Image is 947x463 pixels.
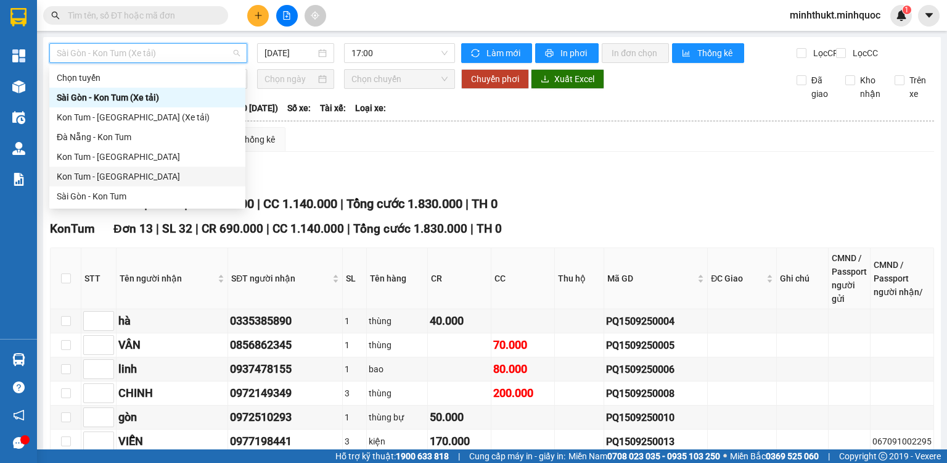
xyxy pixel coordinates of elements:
[607,272,695,285] span: Mã GD
[604,357,708,382] td: PQ1509250006
[493,361,552,378] div: 80.000
[568,449,720,463] span: Miền Nam
[57,190,238,203] div: Sài Gòn - Kon Tum
[471,49,482,59] span: sync
[879,452,887,461] span: copyright
[263,196,337,211] span: CC 1.140.000
[347,222,350,236] span: |
[49,127,245,147] div: Đà Nẵng - Kon Tum
[723,454,727,459] span: ⚪️
[606,362,705,377] div: PQ1509250006
[606,338,705,353] div: PQ1509250005
[13,437,25,449] span: message
[924,10,935,21] span: caret-down
[68,9,213,22] input: Tìm tên, số ĐT hoặc mã đơn
[560,46,589,60] span: In phơi
[273,222,344,236] span: CC 1.140.000
[120,272,215,285] span: Tên người nhận
[231,272,330,285] span: SĐT người nhận
[369,338,426,352] div: thùng
[672,43,744,63] button: bar-chartThống kê
[428,248,491,309] th: CR
[320,101,346,115] span: Tài xế:
[766,451,819,461] strong: 0369 525 060
[607,451,720,461] strong: 0708 023 035 - 0935 103 250
[49,88,245,107] div: Sài Gòn - Kon Tum (Xe tải)
[230,385,340,402] div: 0972149349
[531,69,604,89] button: downloadXuất Excel
[896,10,907,21] img: icon-new-feature
[682,49,692,59] span: bar-chart
[369,362,426,376] div: bao
[369,411,426,424] div: thùng bự
[697,46,734,60] span: Thống kê
[604,430,708,454] td: PQ1509250013
[606,434,705,449] div: PQ1509250013
[254,11,263,20] span: plus
[117,309,228,333] td: hà
[57,130,238,144] div: Đà Nẵng - Kon Tum
[486,46,522,60] span: Làm mới
[430,433,489,450] div: 170.000
[430,312,489,330] div: 40.000
[118,385,226,402] div: CHINH
[606,314,705,329] div: PQ1509250004
[12,353,25,366] img: warehouse-icon
[780,7,890,23] span: minhthukt.minhquoc
[345,362,364,376] div: 1
[806,73,837,101] span: Đã giao
[118,409,226,426] div: gòn
[369,386,426,400] div: thùng
[604,309,708,333] td: PQ1509250004
[12,80,25,93] img: warehouse-icon
[602,43,669,63] button: In đơn chọn
[477,222,502,236] span: TH 0
[461,43,532,63] button: syncLàm mới
[345,435,364,448] div: 3
[918,5,940,27] button: caret-down
[228,382,343,406] td: 0972149349
[604,382,708,406] td: PQ1509250008
[343,248,367,309] th: SL
[228,333,343,357] td: 0856862345
[264,72,315,86] input: Chọn ngày
[808,46,840,60] span: Lọc CR
[240,133,275,146] div: Thống kê
[305,5,326,27] button: aim
[606,386,705,401] div: PQ1509250008
[832,251,867,306] div: CMND / Passport người gửi
[49,68,245,88] div: Chọn tuyến
[12,111,25,124] img: warehouse-icon
[458,449,460,463] span: |
[367,248,428,309] th: Tên hàng
[228,309,343,333] td: 0335385890
[12,173,25,186] img: solution-icon
[113,222,153,236] span: Đơn 13
[345,411,364,424] div: 1
[57,170,238,183] div: Kon Tum - [GEOGRAPHIC_DATA]
[12,142,25,155] img: warehouse-icon
[541,75,549,85] span: download
[872,435,932,448] div: 067091002295
[493,385,552,402] div: 200.000
[465,196,469,211] span: |
[117,333,228,357] td: VÂN
[545,49,555,59] span: printer
[711,272,764,285] span: ĐC Giao
[49,186,245,206] div: Sài Gòn - Kon Tum
[396,451,449,461] strong: 1900 633 818
[228,406,343,430] td: 0972510293
[276,5,298,27] button: file-add
[230,433,340,450] div: 0977198441
[257,196,260,211] span: |
[874,258,930,299] div: CMND / Passport người nhận/
[351,44,448,62] span: 17:00
[13,382,25,393] span: question-circle
[554,72,594,86] span: Xuất Excel
[13,409,25,421] span: notification
[57,111,238,124] div: Kon Tum - [GEOGRAPHIC_DATA] (Xe tải)
[353,222,467,236] span: Tổng cước 1.830.000
[355,101,386,115] span: Loại xe:
[430,409,489,426] div: 50.000
[904,6,909,14] span: 1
